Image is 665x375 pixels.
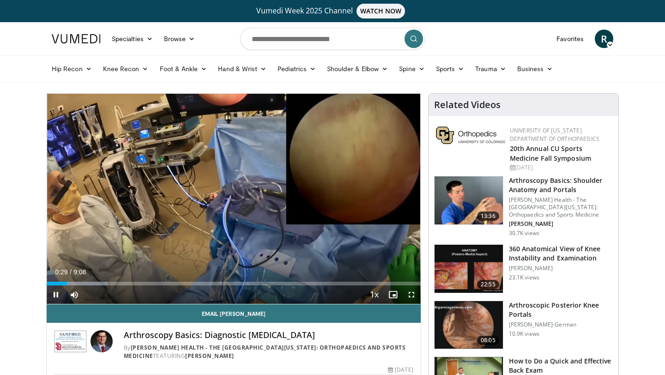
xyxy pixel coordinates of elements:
[185,352,234,360] a: [PERSON_NAME]
[434,301,613,350] a: 08:05 Arthroscopic Posterior Knee Portals [PERSON_NAME]-German 10.9K views
[47,285,65,304] button: Pause
[54,330,87,352] img: Sanford Health - The University of South Dakota School of Medicine: Orthopaedics and Sports Medicine
[509,321,613,328] p: [PERSON_NAME]-German
[97,60,154,78] a: Knee Recon
[551,30,589,48] a: Favorites
[595,30,613,48] a: R
[434,244,613,293] a: 22:55 360 Anatomical View of Knee Instability and Examination [PERSON_NAME] 23.1K views
[509,230,539,237] p: 30.7K views
[212,60,272,78] a: Hand & Wrist
[106,30,158,48] a: Specialties
[510,163,611,172] div: [DATE]
[509,220,613,228] p: [PERSON_NAME]
[46,60,97,78] a: Hip Recon
[65,285,84,304] button: Mute
[357,4,405,18] span: WATCH NOW
[477,336,499,345] span: 08:05
[402,285,421,304] button: Fullscreen
[509,357,613,375] h3: How to Do a Quick and Effective Back Exam
[393,60,430,78] a: Spine
[52,34,101,43] img: VuMedi Logo
[477,212,499,221] span: 13:36
[124,344,413,360] div: By FEATURING
[154,60,213,78] a: Foot & Ankle
[321,60,393,78] a: Shoulder & Elbow
[384,285,402,304] button: Enable picture-in-picture mode
[509,301,613,319] h3: Arthroscopic Posterior Knee Portals
[509,196,613,218] p: [PERSON_NAME] Health - The [GEOGRAPHIC_DATA][US_STATE]: Orthopaedics and Sports Medicine
[70,268,72,276] span: /
[47,94,421,304] video-js: Video Player
[47,282,421,285] div: Progress Bar
[510,144,591,163] a: 20th Annual CU Sports Medicine Fall Symposium
[434,99,501,110] h4: Related Videos
[47,304,421,323] a: Email [PERSON_NAME]
[53,4,612,18] a: Vumedi Week 2025 ChannelWATCH NOW
[509,176,613,194] h3: Arthroscopy Basics: Shoulder Anatomy and Portals
[435,301,503,349] img: 06234ec1-9449-4fdc-a1ec-369a50591d94.150x105_q85_crop-smart_upscale.jpg
[435,176,503,224] img: 9534a039-0eaa-4167-96cf-d5be049a70d8.150x105_q85_crop-smart_upscale.jpg
[240,28,425,50] input: Search topics, interventions
[477,280,499,289] span: 22:55
[158,30,201,48] a: Browse
[470,60,512,78] a: Trauma
[436,127,505,144] img: 355603a8-37da-49b6-856f-e00d7e9307d3.png.150x105_q85_autocrop_double_scale_upscale_version-0.2.png
[430,60,470,78] a: Sports
[509,274,539,281] p: 23.1K views
[434,176,613,237] a: 13:36 Arthroscopy Basics: Shoulder Anatomy and Portals [PERSON_NAME] Health - The [GEOGRAPHIC_DAT...
[73,268,86,276] span: 9:08
[55,268,67,276] span: 0:29
[365,285,384,304] button: Playback Rate
[272,60,321,78] a: Pediatrics
[510,127,599,143] a: University of [US_STATE] Department of Orthopaedics
[388,366,413,374] div: [DATE]
[124,344,406,360] a: [PERSON_NAME] Health - The [GEOGRAPHIC_DATA][US_STATE]: Orthopaedics and Sports Medicine
[435,245,503,293] img: 533d6d4f-9d9f-40bd-bb73-b810ec663725.150x105_q85_crop-smart_upscale.jpg
[509,244,613,263] h3: 360 Anatomical View of Knee Instability and Examination
[509,265,613,272] p: [PERSON_NAME]
[512,60,559,78] a: Business
[91,330,113,352] img: Avatar
[509,330,539,338] p: 10.9K views
[124,330,413,340] h4: Arthroscopy Basics: Diagnostic [MEDICAL_DATA]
